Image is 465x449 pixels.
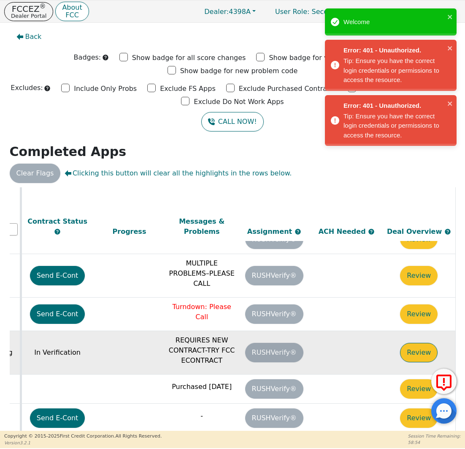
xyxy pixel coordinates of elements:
p: Dealer Portal [11,13,46,19]
span: Error: 401 - Unauthorized. [343,46,445,55]
span: Assignment [247,227,295,235]
p: Badges: [74,52,101,63]
p: Excludes: [11,83,43,93]
p: Turndown: Please Call [168,302,236,322]
a: User Role: Secondary [267,3,356,20]
span: Error: 401 - Unauthorized. [343,101,445,111]
p: Purchased [DATE] [168,382,236,392]
p: Show badge for all score changes [132,53,246,63]
button: Review [400,343,438,362]
p: About [62,4,82,11]
p: FCC [62,12,82,19]
button: Review [400,304,438,324]
button: Review [400,266,438,285]
div: Progress [95,226,164,236]
p: - [168,411,236,421]
p: REQUIRES NEW CONTRACT-TRY FCC ECONTRACT [168,335,236,366]
button: Send E-Cont [30,408,85,428]
button: CALL NOW! [201,112,263,131]
p: FCCEZ [11,5,46,13]
strong: Completed Apps [10,144,127,159]
p: Session Time Remaining: [408,433,461,439]
button: close [447,12,453,22]
span: All Rights Reserved. [115,433,162,439]
span: Clicking this button will clear all the highlights in the rows below. [65,168,292,178]
button: Review [400,379,438,399]
button: Review [400,408,438,428]
button: Report Error to FCC [431,369,457,394]
button: 4398A:[PERSON_NAME] [358,5,461,18]
button: close [447,99,453,108]
span: Tip: Ensure you have the correct login credentials or permissions to access the resource. [343,112,439,139]
div: Messages & Problems [168,216,236,236]
p: MULTIPLE PROBLEMS–PLEASE CALL [168,258,236,289]
td: In Verification [21,331,93,374]
span: Back [25,32,42,42]
p: Copyright © 2015- 2025 First Credit Corporation. [4,433,162,440]
button: Send E-Cont [30,304,85,324]
p: Exclude FS Apps [160,84,216,94]
button: close [447,43,453,53]
p: Version 3.2.1 [4,440,162,446]
span: User Role : [275,8,309,16]
button: AboutFCC [55,2,89,22]
p: Show badge for verification updates [269,53,391,63]
p: Include Only Probs [74,84,137,94]
sup: ® [40,3,46,10]
button: FCCEZ®Dealer Portal [4,2,53,21]
p: Exclude Do Not Work Apps [194,97,284,107]
button: Send E-Cont [30,266,85,285]
span: Contract Status [27,217,87,225]
p: Secondary [267,3,356,20]
span: ACH Needed [319,227,368,235]
span: Dealer: [204,8,229,16]
span: Tip: Ensure you have the correct login credentials or permissions to access the resource. [343,57,439,83]
button: Dealer:4398A [195,5,265,18]
p: 58:54 [408,439,461,446]
p: Exclude Purchased Contracts [239,84,337,94]
button: Back [10,27,49,47]
span: Deal Overview [387,227,451,235]
div: Welcome [343,17,445,27]
span: 4398A [204,8,251,16]
p: Show badge for new problem code [180,66,298,76]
